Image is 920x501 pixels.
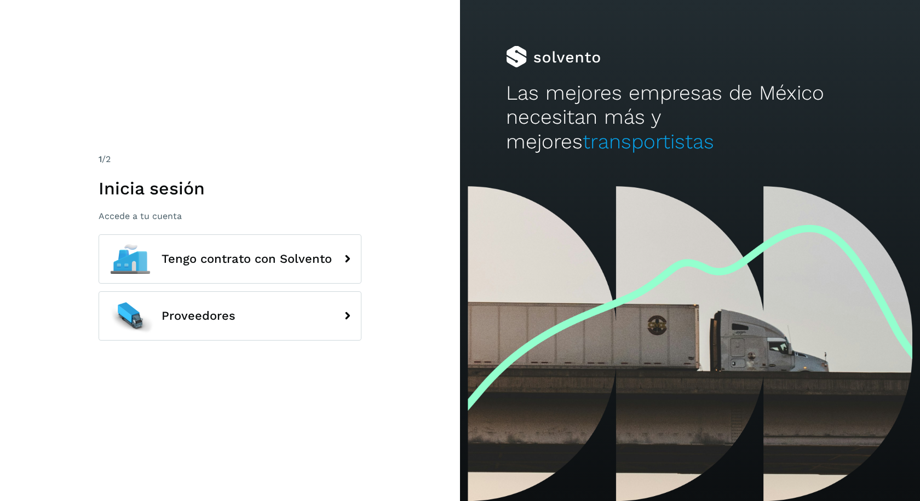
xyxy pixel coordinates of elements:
span: Proveedores [162,309,235,323]
p: Accede a tu cuenta [99,211,361,221]
span: Tengo contrato con Solvento [162,252,332,266]
h1: Inicia sesión [99,178,361,199]
h2: Las mejores empresas de México necesitan más y mejores [506,81,874,154]
span: transportistas [583,130,714,153]
button: Tengo contrato con Solvento [99,234,361,284]
button: Proveedores [99,291,361,341]
div: /2 [99,153,361,166]
span: 1 [99,154,102,164]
